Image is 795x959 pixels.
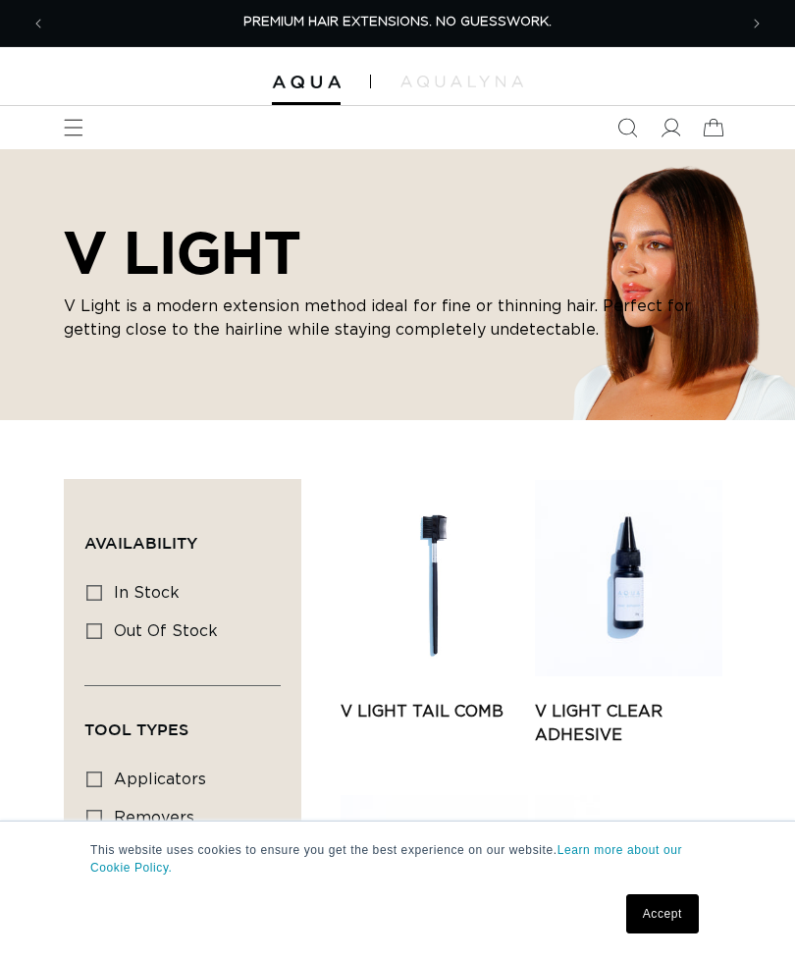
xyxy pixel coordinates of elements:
img: aqualyna.com [400,76,523,87]
span: removers [114,810,194,826]
span: applicators [114,772,206,787]
h2: V LIGHT [64,218,731,287]
p: This website uses cookies to ensure you get the best experience on our website. [90,841,705,877]
p: V Light is a modern extension method ideal for fine or thinning hair. Perfect for getting close t... [64,294,731,342]
a: Accept [626,894,699,933]
button: Previous announcement [17,2,60,45]
span: PREMIUM HAIR EXTENSIONS. NO GUESSWORK. [243,16,552,28]
summary: Tool Types (0 selected) [84,686,281,757]
a: V Light Tail Comb [341,700,528,723]
span: Tool Types [84,720,188,738]
span: Availability [84,534,197,552]
span: Out of stock [114,623,218,639]
summary: Availability (0 selected) [84,500,281,570]
span: In stock [114,585,180,601]
button: Next announcement [735,2,778,45]
a: V Light Clear Adhesive [535,700,722,747]
img: Aqua Hair Extensions [272,76,341,89]
summary: Menu [52,106,95,149]
summary: Search [606,106,649,149]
